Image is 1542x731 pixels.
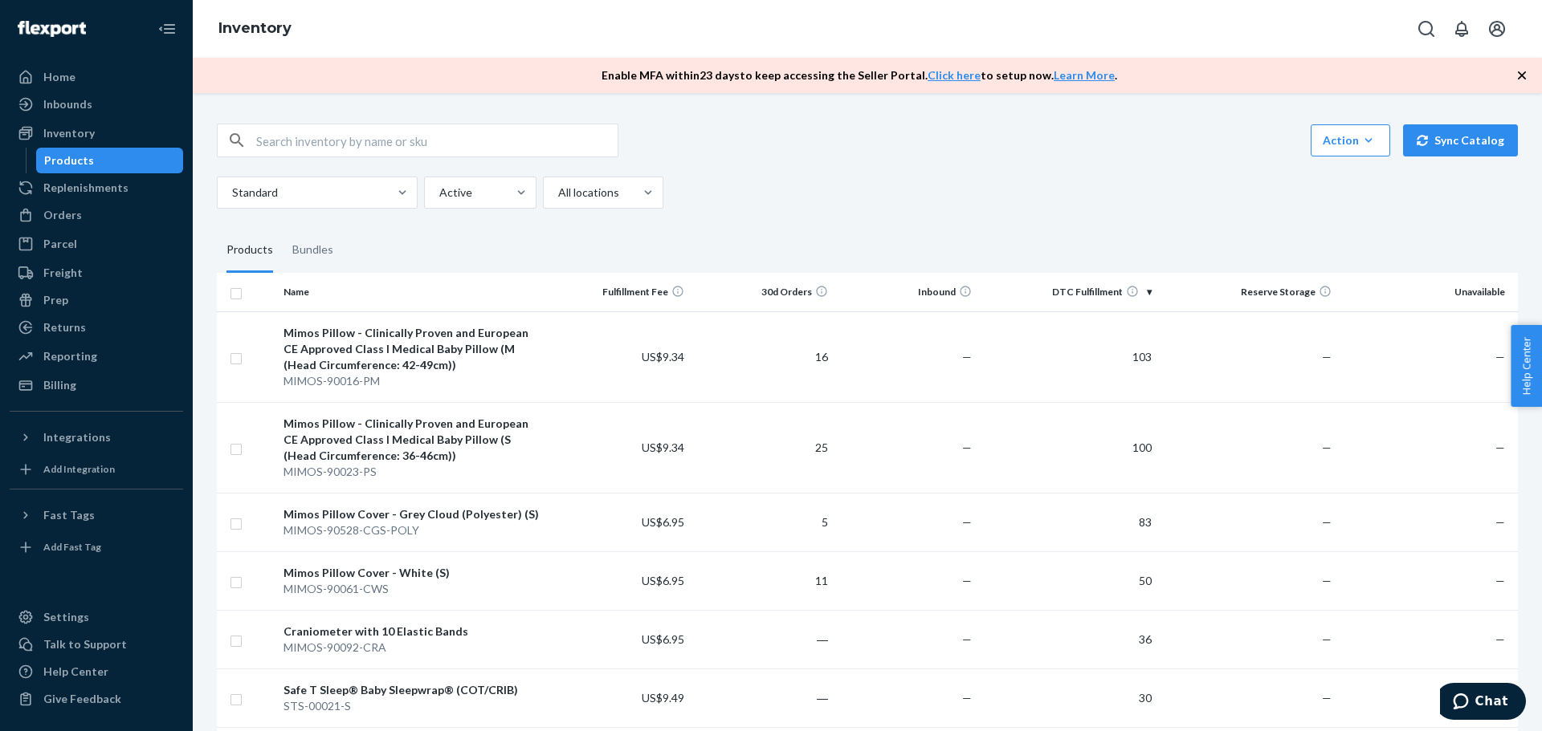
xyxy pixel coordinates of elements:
[642,441,684,454] span: US$9.34
[43,180,128,196] div: Replenishments
[1495,632,1505,646] span: —
[1446,13,1478,45] button: Open notifications
[962,632,972,646] span: —
[642,574,684,587] span: US$6.95
[691,551,834,610] td: 11
[10,343,183,369] a: Reporting
[10,632,183,657] button: Talk to Support
[962,350,972,363] span: —
[43,429,111,445] div: Integrations
[1311,124,1390,156] button: Action
[691,493,834,551] td: 5
[691,273,834,311] th: 30d Orders
[284,522,541,538] div: MIMOS-90528-CGS-POLY
[978,402,1158,493] td: 100
[1322,691,1332,705] span: —
[978,311,1158,402] td: 103
[10,686,183,712] button: Give Feedback
[43,348,97,364] div: Reporting
[206,6,304,52] ol: breadcrumbs
[284,581,541,597] div: MIMOS-90061-CWS
[691,668,834,727] td: ―
[10,231,183,257] a: Parcel
[10,287,183,313] a: Prep
[43,292,68,308] div: Prep
[1322,350,1332,363] span: —
[218,19,292,37] a: Inventory
[691,311,834,402] td: 16
[10,372,183,398] a: Billing
[226,228,273,273] div: Products
[1403,124,1518,156] button: Sync Catalog
[962,574,972,587] span: —
[1481,13,1513,45] button: Open account menu
[43,636,127,652] div: Talk to Support
[151,13,183,45] button: Close Navigation
[557,185,558,201] input: All locations
[284,373,541,389] div: MIMOS-90016-PM
[43,265,83,281] div: Freight
[1054,68,1115,82] a: Learn More
[10,202,183,228] a: Orders
[978,273,1158,311] th: DTC Fulfillment
[44,152,94,169] div: Products
[642,515,684,529] span: US$6.95
[284,565,541,581] div: Mimos Pillow Cover - White (S)
[43,236,77,252] div: Parcel
[43,207,82,223] div: Orders
[962,441,972,454] span: —
[834,273,978,311] th: Inbound
[43,96,92,112] div: Inbounds
[43,462,115,476] div: Add Integration
[1495,350,1505,363] span: —
[10,604,183,630] a: Settings
[10,64,183,90] a: Home
[18,21,86,37] img: Flexport logo
[284,416,541,464] div: Mimos Pillow - Clinically Proven and European CE Approved Class I Medical Baby Pillow (S (Head Ci...
[230,185,232,201] input: Standard
[1495,515,1505,529] span: —
[691,610,834,668] td: ―
[1495,574,1505,587] span: —
[547,273,691,311] th: Fulfillment Fee
[978,668,1158,727] td: 30
[277,273,547,311] th: Name
[691,402,834,493] td: 25
[10,120,183,146] a: Inventory
[10,175,183,201] a: Replenishments
[10,315,183,340] a: Returns
[1322,632,1332,646] span: —
[284,325,541,373] div: Mimos Pillow - Clinically Proven and European CE Approved Class I Medical Baby Pillow (M (Head Ci...
[962,691,972,705] span: —
[43,691,121,707] div: Give Feedback
[43,664,108,680] div: Help Center
[36,148,184,173] a: Products
[1440,683,1526,723] iframe: Opens a widget where you can chat to one of our agents
[438,185,439,201] input: Active
[284,623,541,640] div: Craniometer with 10 Elastic Bands
[602,67,1117,83] p: Enable MFA within 23 days to keep accessing the Seller Portal. to setup now. .
[292,228,333,273] div: Bundles
[978,610,1158,668] td: 36
[10,502,183,528] button: Fast Tags
[962,515,972,529] span: —
[1322,574,1332,587] span: —
[1338,273,1518,311] th: Unavailable
[1322,515,1332,529] span: —
[642,691,684,705] span: US$9.49
[284,682,541,698] div: Safe T Sleep® Baby Sleepwrap® (COT/CRIB)
[978,493,1158,551] td: 83
[10,91,183,117] a: Inbounds
[43,540,101,554] div: Add Fast Tag
[256,124,618,156] input: Search inventory by name or sku
[10,659,183,684] a: Help Center
[978,551,1158,610] td: 50
[928,68,981,82] a: Click here
[284,640,541,656] div: MIMOS-90092-CRA
[43,125,95,141] div: Inventory
[284,464,541,480] div: MIMOS-90023-PS
[1511,325,1542,407] button: Help Center
[1410,13,1442,45] button: Open Search Box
